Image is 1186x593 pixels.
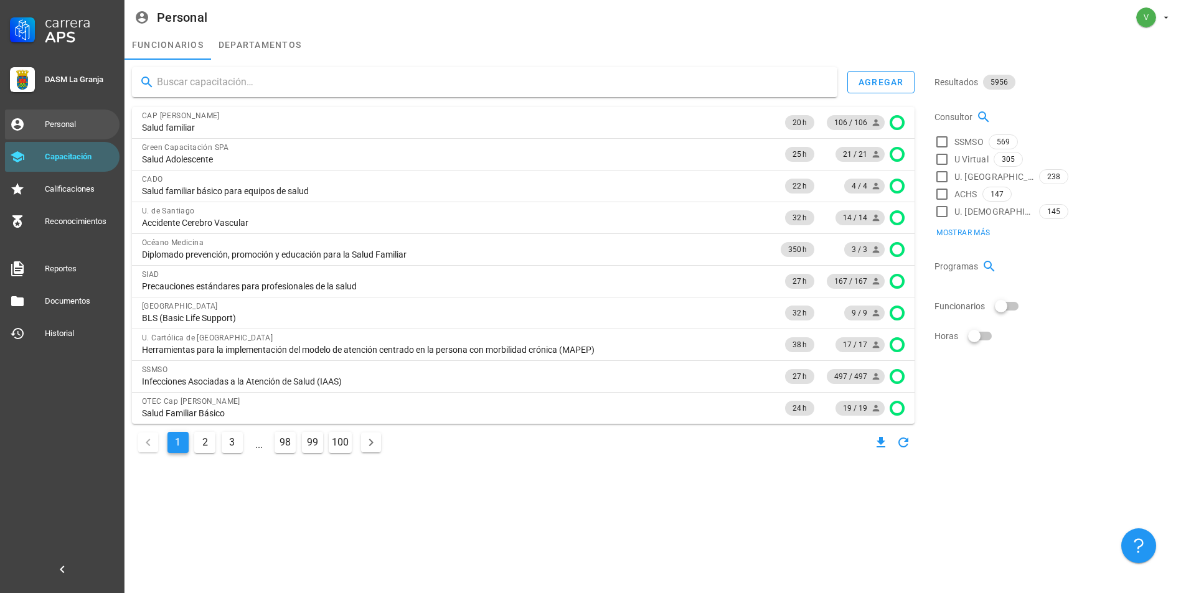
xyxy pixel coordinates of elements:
span: ACHS [954,188,977,200]
span: 32 h [793,210,807,225]
span: 14 / 14 [843,210,877,225]
div: Calificaciones [45,184,115,194]
span: 38 h [793,337,807,352]
span: Salud familiar básico para equipos de salud [142,185,309,197]
span: 27 h [793,369,807,384]
span: CAP [PERSON_NAME] [142,111,220,120]
span: [GEOGRAPHIC_DATA] [142,302,218,311]
span: 27 h [793,274,807,289]
span: CADO [142,175,163,184]
span: 3 / 3 [852,242,877,257]
div: APS [45,30,115,45]
a: Documentos [5,286,120,316]
a: Reportes [5,254,120,284]
a: Capacitación [5,142,120,172]
span: Mostrar más [936,228,990,237]
button: Página siguiente [361,432,381,452]
span: U. [DEMOGRAPHIC_DATA] de [GEOGRAPHIC_DATA] [954,205,1034,218]
div: agregar [858,77,904,87]
span: U. Cartólica de [GEOGRAPHIC_DATA] [142,334,273,342]
div: Consultor [934,102,1179,132]
span: Green Capacitación SPA [142,143,229,152]
span: 22 h [793,179,807,194]
a: Personal [5,110,120,139]
span: 25 h [793,147,807,162]
span: Salud familiar [142,122,195,133]
span: 19 / 19 [843,401,877,416]
a: Historial [5,319,120,348]
div: Resultados [934,67,1179,97]
button: agregar [847,71,915,93]
button: Mostrar más [928,224,998,241]
span: ... [249,432,269,452]
span: 9 / 9 [852,306,877,320]
span: Infecciones Asociadas a la Atención de Salud (IAAS) [142,376,342,387]
div: Carrera [45,15,115,30]
button: avatar [1128,6,1176,29]
span: U. [GEOGRAPHIC_DATA] [954,170,1034,183]
div: Reconocimientos [45,217,115,226]
span: 17 / 17 [843,337,877,352]
span: Salud Familiar Básico [142,408,225,419]
span: Salud Adolescente [142,154,213,165]
span: 24 h [793,401,807,416]
span: 238 [1047,170,1060,184]
span: 497 / 497 [834,369,877,384]
div: DASM La Granja [45,75,115,85]
span: Herramientas para la implementación del modelo de atención centrado en la persona con morbilidad ... [142,344,595,355]
button: Ir a la página 98 [275,432,296,453]
div: Horas [934,321,1179,351]
div: Programas [934,251,1179,281]
span: 350 h [788,242,807,257]
div: Historial [45,329,115,339]
a: Reconocimientos [5,207,120,236]
span: Accidente Cerebro Vascular [142,217,248,228]
span: U. de Santiago [142,207,195,215]
div: Personal [45,119,115,129]
span: Diplomado prevención, promoción y educación para la Salud Familiar [142,249,407,260]
div: Documentos [45,296,115,306]
span: 5956 [991,75,1008,90]
nav: Navegación de paginación [132,429,387,456]
a: departamentos [211,30,309,60]
a: funcionarios [125,30,211,60]
span: 32 h [793,306,807,320]
span: OTEC Cap [PERSON_NAME] [142,397,240,406]
span: 305 [1002,152,1015,166]
div: Reportes [45,264,115,274]
span: SSMSO [954,136,984,148]
button: Ir a la página 2 [194,432,215,453]
span: 21 / 21 [843,147,877,162]
input: Buscar capacitación… [157,72,827,92]
button: Ir a la página 100 [329,432,352,453]
span: SIAD [142,270,159,279]
span: 20 h [793,115,807,130]
button: Ir a la página 99 [302,432,323,453]
a: Calificaciones [5,174,120,204]
span: 4 / 4 [852,179,877,194]
span: BLS (Basic Life Support) [142,312,236,324]
span: 106 / 106 [834,115,877,130]
div: avatar [1136,7,1156,27]
button: Ir a la página 3 [222,432,243,453]
button: Página actual, página 1 [167,432,189,453]
span: Océano Medicina [142,238,204,247]
div: Funcionarios [934,291,1179,321]
span: Precauciones estándares para profesionales de la salud [142,281,357,292]
div: Capacitación [45,152,115,162]
span: 145 [1047,205,1060,218]
span: 147 [991,187,1004,201]
span: 167 / 167 [834,274,877,289]
span: SSMSO [142,365,167,374]
div: Personal [157,11,207,24]
span: U Virtual [954,153,989,166]
span: 569 [997,135,1010,149]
